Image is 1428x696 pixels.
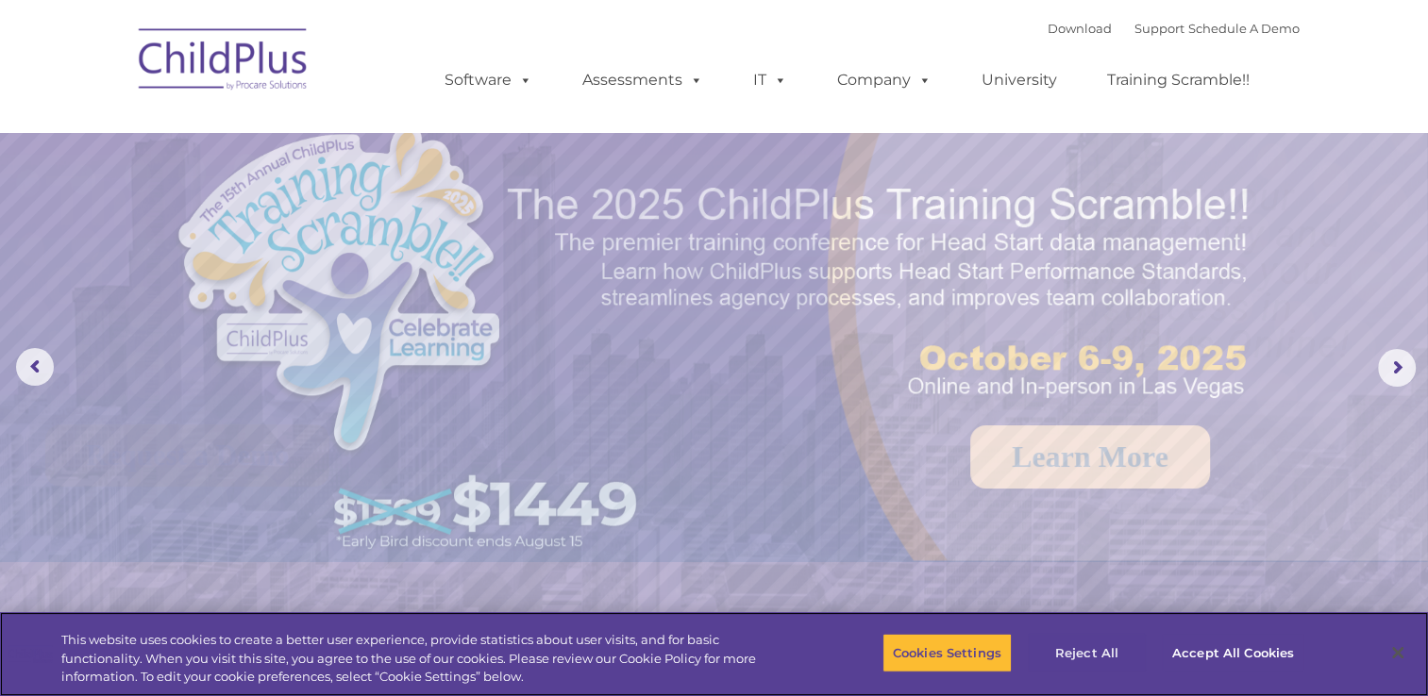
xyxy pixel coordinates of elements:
a: Software [426,61,551,99]
span: Last name [262,124,320,139]
button: Cookies Settings [882,633,1012,672]
a: Company [818,61,950,99]
button: Accept All Cookies [1162,633,1304,672]
a: Assessments [563,61,722,99]
a: Support [1134,21,1184,36]
a: IT [734,61,806,99]
div: This website uses cookies to create a better user experience, provide statistics about user visit... [61,631,785,687]
span: Phone number [262,202,343,216]
a: Download [1048,21,1112,36]
a: University [963,61,1076,99]
a: Training Scramble!! [1088,61,1268,99]
rs-layer: Boost your productivity and streamline your success in ChildPlus Online! [986,179,1410,363]
rs-layer: The Future of ChildPlus is Here! [45,163,501,398]
button: Close [1377,632,1419,673]
font: | [1048,21,1300,36]
button: Reject All [1028,633,1146,672]
img: ChildPlus by Procare Solutions [129,15,318,109]
a: Schedule A Demo [1188,21,1300,36]
a: Request a Demo [45,424,329,487]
